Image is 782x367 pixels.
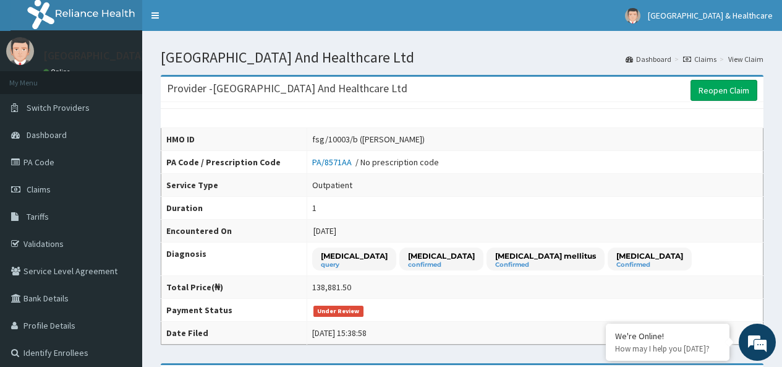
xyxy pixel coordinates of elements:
[408,262,475,268] small: confirmed
[495,262,596,268] small: Confirmed
[161,128,307,151] th: HMO ID
[312,179,352,191] div: Outpatient
[408,251,475,261] p: [MEDICAL_DATA]
[43,50,212,61] p: [GEOGRAPHIC_DATA] & Healthcare
[161,243,307,276] th: Diagnosis
[161,322,307,345] th: Date Filed
[625,8,640,24] img: User Image
[691,80,757,101] a: Reopen Claim
[27,102,90,113] span: Switch Providers
[728,54,763,64] a: View Claim
[161,299,307,322] th: Payment Status
[312,156,439,168] div: / No prescription code
[313,225,336,236] span: [DATE]
[321,262,388,268] small: query
[6,37,34,65] img: User Image
[683,54,716,64] a: Claims
[313,306,363,317] span: Under Review
[495,251,596,261] p: [MEDICAL_DATA] mellitus
[312,133,425,145] div: fsg/10003/b ([PERSON_NAME])
[312,327,367,339] div: [DATE] 15:38:58
[27,211,49,222] span: Tariffs
[27,129,67,140] span: Dashboard
[312,202,317,214] div: 1
[161,50,763,66] h1: [GEOGRAPHIC_DATA] And Healthcare Ltd
[167,83,407,94] h3: Provider - [GEOGRAPHIC_DATA] And Healthcare Ltd
[648,10,773,21] span: [GEOGRAPHIC_DATA] & Healthcare
[312,281,351,293] div: 138,881.50
[321,251,388,261] p: [MEDICAL_DATA]
[161,220,307,243] th: Encountered On
[161,276,307,299] th: Total Price(₦)
[27,184,51,195] span: Claims
[616,251,683,261] p: [MEDICAL_DATA]
[616,262,683,268] small: Confirmed
[161,197,307,220] th: Duration
[43,67,73,76] a: Online
[161,174,307,197] th: Service Type
[312,157,355,168] a: PA/8571AA
[615,330,720,342] div: We're Online!
[626,54,671,64] a: Dashboard
[161,151,307,174] th: PA Code / Prescription Code
[615,343,720,354] p: How may I help you today?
